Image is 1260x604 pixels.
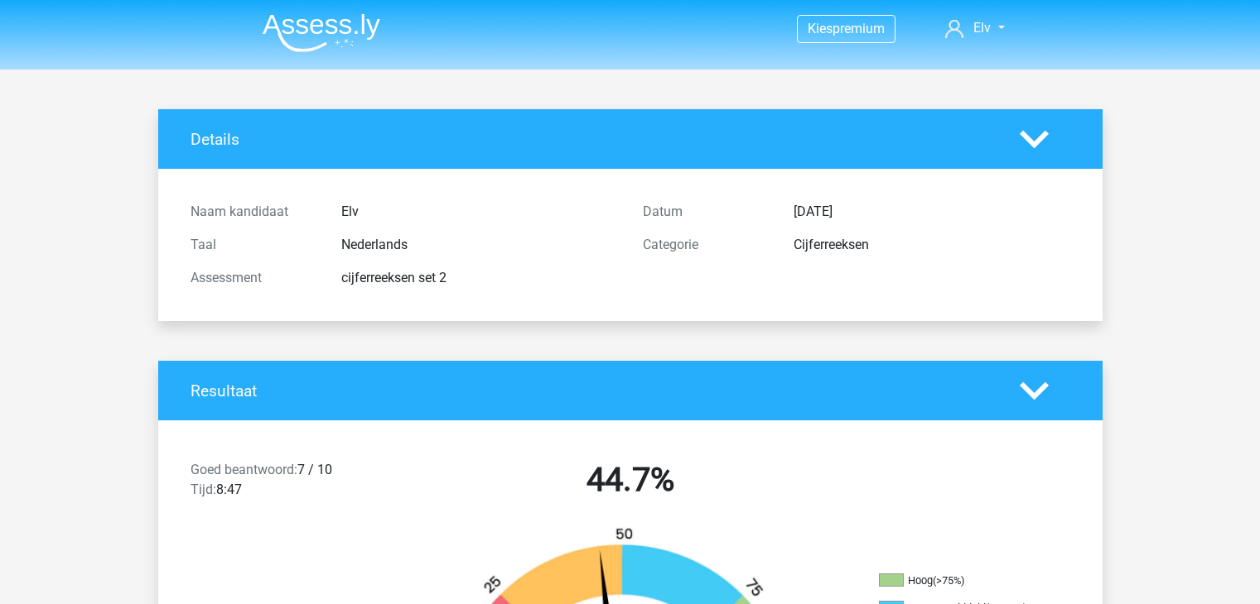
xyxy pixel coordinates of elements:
a: Elv [939,18,1011,38]
div: cijferreeksen set 2 [329,268,630,288]
img: Assessly [263,13,380,52]
h2: 44.7% [417,460,844,500]
div: Categorie [630,235,781,255]
div: Elv [329,202,630,222]
h4: Resultaat [191,381,995,400]
div: Nederlands [329,235,630,255]
h4: Details [191,130,995,149]
div: Taal [178,235,329,255]
span: Kies [808,21,833,36]
span: Goed beantwoord: [191,462,297,477]
div: Datum [630,202,781,222]
span: Elv [973,20,991,36]
div: Assessment [178,268,329,288]
a: Kiespremium [798,17,895,40]
li: Hoog [879,573,1045,588]
div: [DATE] [781,202,1083,222]
div: Cijferreeksen [781,235,1083,255]
span: premium [833,21,885,36]
div: Naam kandidaat [178,202,329,222]
div: (>75%) [933,574,964,587]
span: Tijd: [191,482,216,497]
div: 7 / 10 8:47 [178,460,404,506]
